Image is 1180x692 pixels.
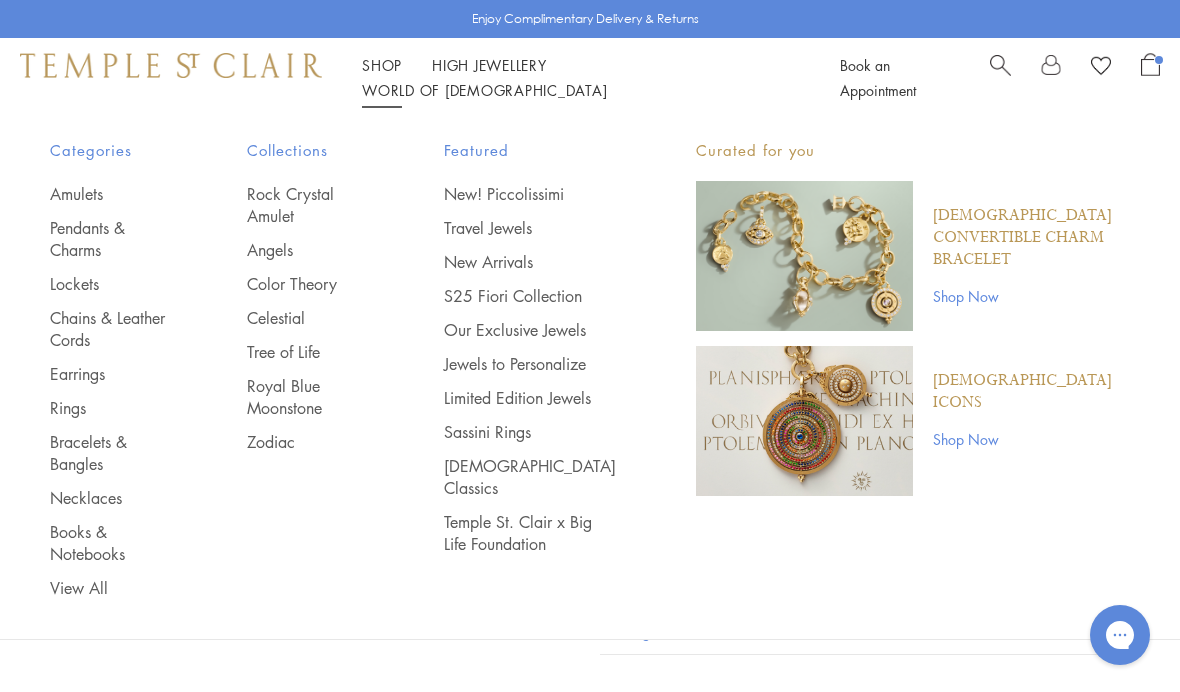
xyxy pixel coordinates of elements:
a: Bracelets & Bangles [50,431,167,475]
a: S25 Fiori Collection [444,285,616,307]
a: Necklaces [50,487,167,509]
a: Open Shopping Bag [1141,53,1160,103]
a: Pendants & Charms [50,217,167,261]
a: [DEMOGRAPHIC_DATA] Convertible Charm Bracelet [933,205,1130,271]
a: High JewelleryHigh Jewellery [432,55,547,75]
a: New! Piccolissimi [444,183,616,205]
a: Book an Appointment [840,55,916,100]
a: View All [50,577,167,599]
a: Jewels to Personalize [444,353,616,375]
p: Enjoy Complimentary Delivery & Returns [472,9,699,29]
a: View Wishlist [1091,53,1111,83]
p: Curated for you [696,138,1130,163]
a: Limited Edition Jewels [444,387,616,409]
iframe: Gorgias live chat messenger [1080,598,1160,672]
a: Zodiac [247,431,364,453]
a: Chains & Leather Cords [50,307,167,351]
a: ShopShop [362,55,402,75]
a: Travel Jewels [444,217,616,239]
a: New Arrivals [444,251,616,273]
a: Our Exclusive Jewels [444,319,616,341]
a: Shop Now [933,428,1130,450]
span: Featured [444,138,616,163]
a: Books & Notebooks [50,521,167,565]
a: Amulets [50,183,167,205]
a: World of [DEMOGRAPHIC_DATA]World of [DEMOGRAPHIC_DATA] [362,80,607,100]
a: Temple St. Clair x Big Life Foundation [444,511,616,555]
a: Tree of Life [247,341,364,363]
span: Collections [247,138,364,163]
a: Shop Now [933,285,1130,307]
a: Rings [50,397,167,419]
a: Color Theory [247,273,364,295]
a: [DEMOGRAPHIC_DATA] Classics [444,455,616,499]
a: Earrings [50,363,167,385]
a: Angels [247,239,364,261]
img: Temple St. Clair [20,53,322,77]
nav: Main navigation [362,53,795,103]
a: Royal Blue Moonstone [247,375,364,419]
a: Sassini Rings [444,421,616,443]
a: Celestial [247,307,364,329]
span: Categories [50,138,167,163]
a: Lockets [50,273,167,295]
a: Search [990,53,1011,103]
a: [DEMOGRAPHIC_DATA] Icons [933,370,1130,414]
a: Rock Crystal Amulet [247,183,364,227]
